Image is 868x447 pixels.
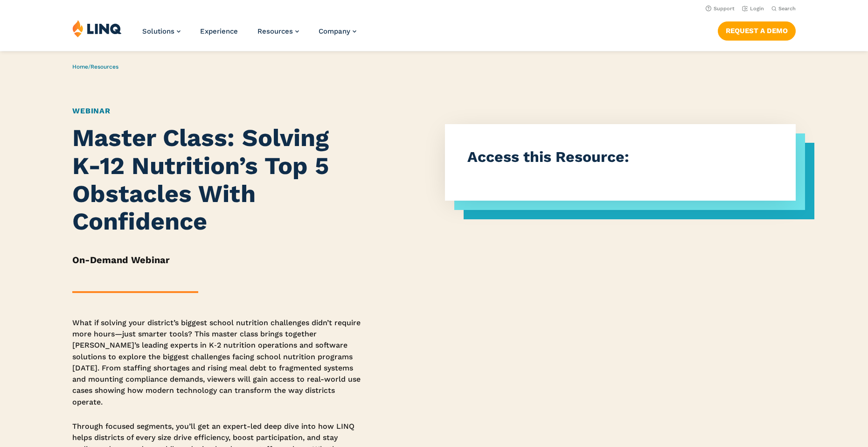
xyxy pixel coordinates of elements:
[142,27,181,35] a: Solutions
[742,6,764,12] a: Login
[72,63,118,70] span: /
[72,106,111,115] a: Webinar
[257,27,293,35] span: Resources
[72,253,361,267] h5: On-Demand Webinar
[706,6,735,12] a: Support
[467,148,629,166] strong: Access this Resource:
[72,124,361,236] h1: Master Class: Solving K-12 Nutrition’s Top 5 Obstacles With Confidence
[72,63,88,70] a: Home
[90,63,118,70] a: Resources
[771,5,796,12] button: Open Search Bar
[72,20,122,37] img: LINQ | K‑12 Software
[257,27,299,35] a: Resources
[718,21,796,40] a: Request a Demo
[200,27,238,35] a: Experience
[142,20,356,50] nav: Primary Navigation
[319,27,350,35] span: Company
[319,27,356,35] a: Company
[142,27,174,35] span: Solutions
[718,20,796,40] nav: Button Navigation
[778,6,796,12] span: Search
[72,317,361,408] p: What if solving your district’s biggest school nutrition challenges didn’t require more hours—jus...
